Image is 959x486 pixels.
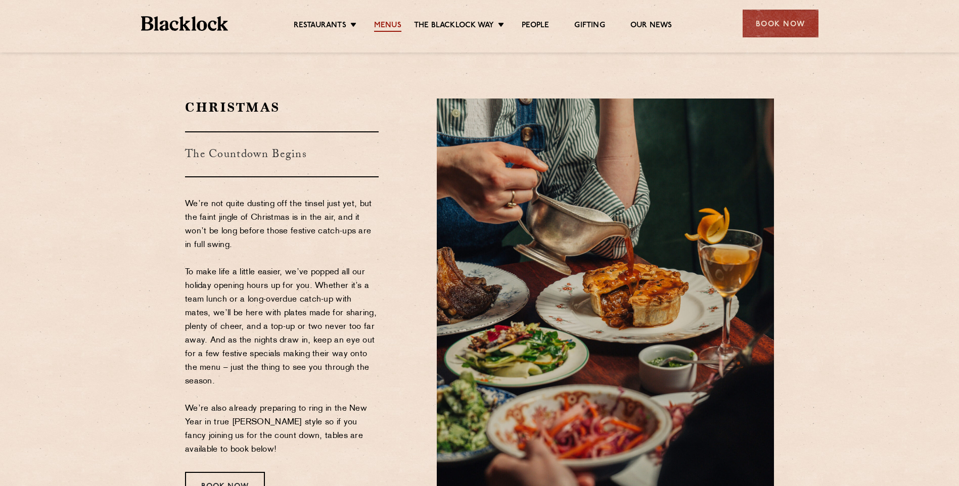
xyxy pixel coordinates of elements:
[141,16,229,31] img: BL_Textured_Logo-footer-cropped.svg
[185,99,379,116] h2: Christmas
[522,21,549,32] a: People
[294,21,346,32] a: Restaurants
[185,131,379,177] h3: The Countdown Begins
[374,21,401,32] a: Menus
[630,21,672,32] a: Our News
[414,21,494,32] a: The Blacklock Way
[185,198,379,457] p: We’re not quite dusting off the tinsel just yet, but the faint jingle of Christmas is in the air,...
[743,10,818,37] div: Book Now
[574,21,605,32] a: Gifting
